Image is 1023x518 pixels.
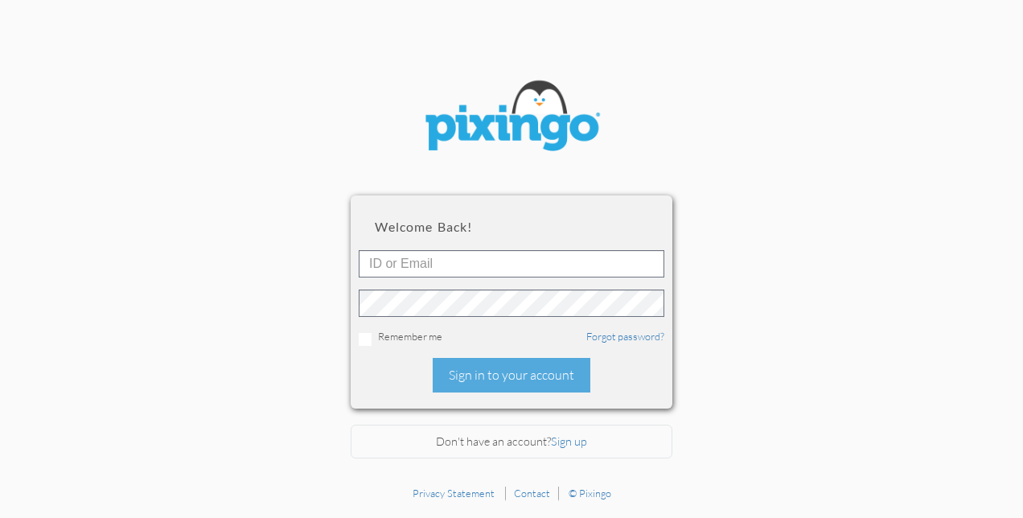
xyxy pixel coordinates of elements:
[433,358,590,393] div: Sign in to your account
[551,434,587,448] a: Sign up
[586,330,664,343] a: Forgot password?
[359,250,664,277] input: ID or Email
[359,329,664,346] div: Remember me
[375,220,648,234] h2: Welcome back!
[415,72,608,163] img: pixingo logo
[413,487,495,499] a: Privacy Statement
[514,487,550,499] a: Contact
[569,487,611,499] a: © Pixingo
[351,425,672,459] div: Don't have an account?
